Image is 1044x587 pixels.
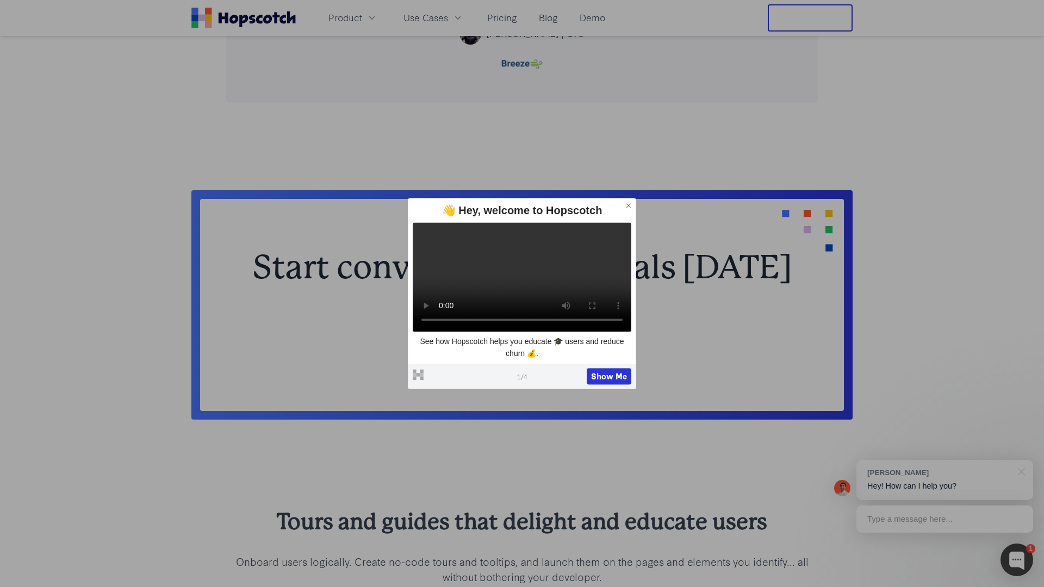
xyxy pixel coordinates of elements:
p: See how Hopscotch helps you educate 🎓 users and reduce churn 💰. [413,336,631,359]
span: Use Cases [403,11,448,24]
button: Free Trial [768,4,853,32]
a: Blog [535,9,562,27]
h2: Start converting more trials [DATE] [235,251,809,284]
button: Use Cases [397,9,470,27]
img: Mark Spera [834,480,850,496]
div: 1 [1026,544,1035,553]
button: Show Me [587,369,631,385]
div: 👋 Hey, welcome to Hopscotch [413,203,631,218]
div: [PERSON_NAME] [867,467,1011,478]
a: Pricing [483,9,521,27]
img: Breeze logo [496,58,548,71]
p: Onboard users logically. Create no-code tours and tooltips, and launch them on the pages and elem... [226,554,818,584]
p: Get started in minutes. No credit card required. [235,346,809,359]
span: 1 / 4 [517,371,527,381]
span: Product [328,11,362,24]
p: Hey! How can I help you? [867,480,1022,492]
div: Type a message here... [856,505,1033,533]
h2: Tours and guides that delight and educate users [226,507,818,536]
a: Home [191,8,296,28]
button: Product [322,9,384,27]
a: Demo [575,9,610,27]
